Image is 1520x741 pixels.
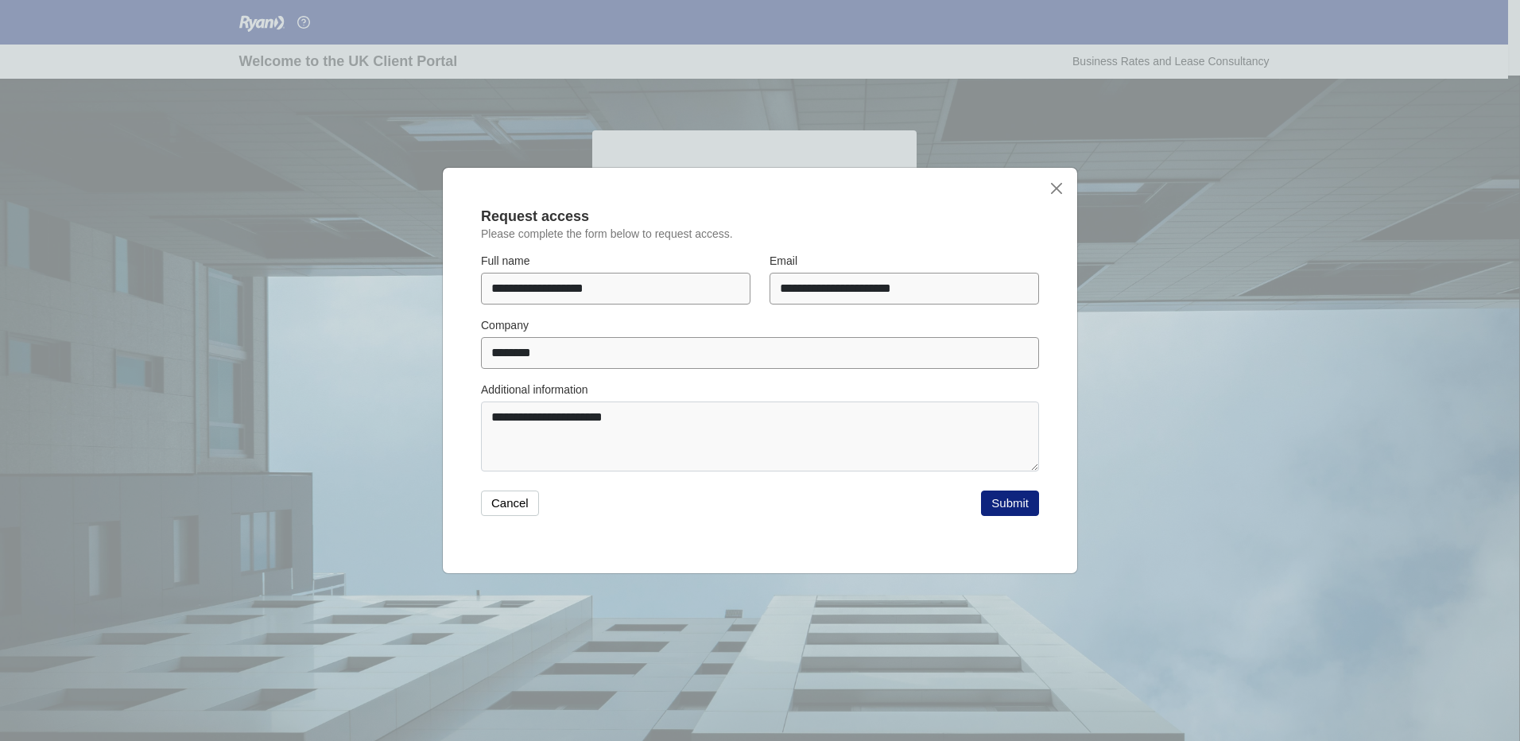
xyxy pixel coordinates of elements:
label: Full name [481,253,529,270]
div: Request access [481,206,1039,227]
p: Please complete the form below to request access. [481,227,1039,241]
label: Company [481,317,529,334]
label: Additional information [481,382,588,398]
button: Cancel [481,491,539,516]
label: Email [770,253,797,270]
button: Submit [981,491,1039,516]
button: close [1048,180,1064,197]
